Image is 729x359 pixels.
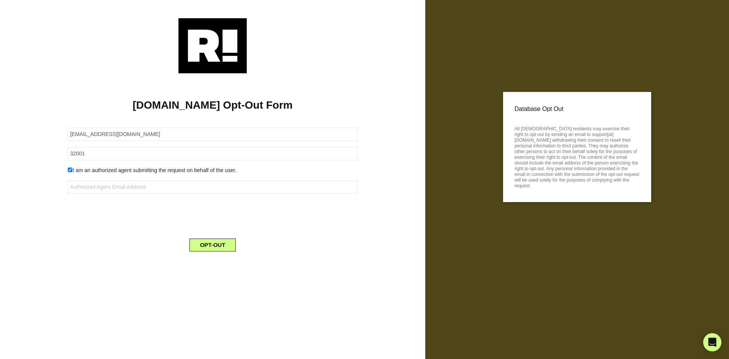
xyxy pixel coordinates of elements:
h1: [DOMAIN_NAME] Opt-Out Form [11,99,414,112]
button: OPT-OUT [189,239,236,251]
p: Database Opt Out [514,103,640,115]
iframe: reCAPTCHA [155,200,270,229]
div: I am an authorized agent submitting the request on behalf of the user. [62,166,363,174]
input: Authorized Agent Email Address [68,180,357,194]
input: Zipcode [68,147,357,160]
p: All [DEMOGRAPHIC_DATA] residents may exercise their right to opt-out by sending an email to suppo... [514,124,640,189]
img: Retention.com [178,18,247,73]
input: Email Address [68,128,357,141]
div: Open Intercom Messenger [703,333,721,351]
